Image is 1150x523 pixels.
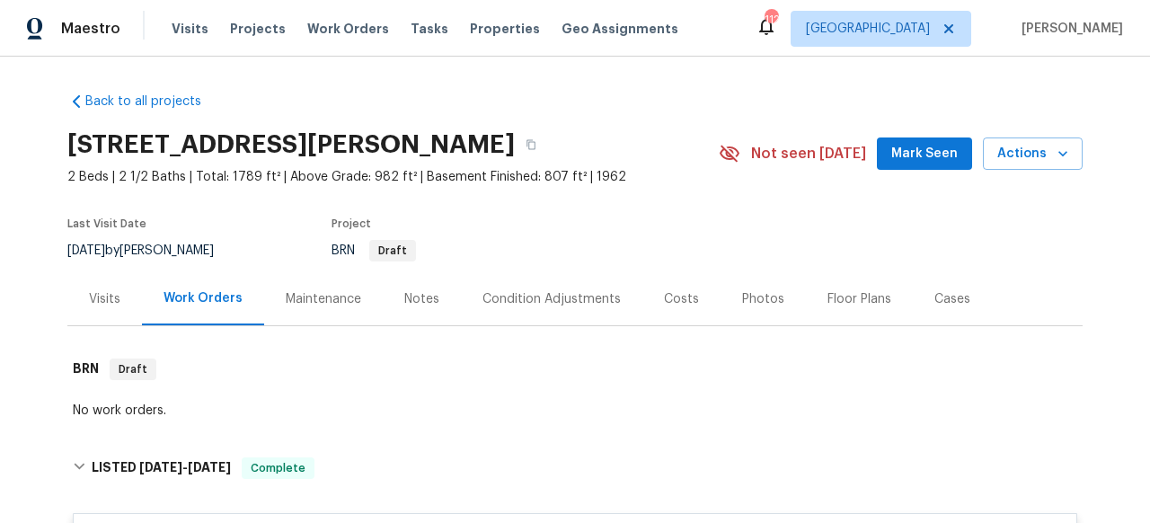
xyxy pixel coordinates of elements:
[411,22,448,35] span: Tasks
[67,341,1083,398] div: BRN Draft
[89,290,120,308] div: Visits
[742,290,784,308] div: Photos
[827,290,891,308] div: Floor Plans
[67,136,515,154] h2: [STREET_ADDRESS][PERSON_NAME]
[934,290,970,308] div: Cases
[983,137,1083,171] button: Actions
[243,459,313,477] span: Complete
[404,290,439,308] div: Notes
[188,461,231,474] span: [DATE]
[67,168,719,186] span: 2 Beds | 2 1/2 Baths | Total: 1789 ft² | Above Grade: 982 ft² | Basement Finished: 807 ft² | 1962
[307,20,389,38] span: Work Orders
[92,457,231,479] h6: LISTED
[806,20,930,38] span: [GEOGRAPHIC_DATA]
[67,439,1083,497] div: LISTED [DATE]-[DATE]Complete
[482,290,621,308] div: Condition Adjustments
[371,245,414,256] span: Draft
[332,244,416,257] span: BRN
[877,137,972,171] button: Mark Seen
[997,143,1068,165] span: Actions
[67,218,146,229] span: Last Visit Date
[73,402,1077,420] div: No work orders.
[111,360,155,378] span: Draft
[765,11,777,29] div: 112
[1014,20,1123,38] span: [PERSON_NAME]
[139,461,231,474] span: -
[286,290,361,308] div: Maintenance
[67,240,235,261] div: by [PERSON_NAME]
[470,20,540,38] span: Properties
[751,145,866,163] span: Not seen [DATE]
[139,461,182,474] span: [DATE]
[164,289,243,307] div: Work Orders
[67,93,240,111] a: Back to all projects
[562,20,678,38] span: Geo Assignments
[515,129,547,161] button: Copy Address
[172,20,208,38] span: Visits
[61,20,120,38] span: Maestro
[891,143,958,165] span: Mark Seen
[67,244,105,257] span: [DATE]
[332,218,371,229] span: Project
[230,20,286,38] span: Projects
[73,359,99,380] h6: BRN
[664,290,699,308] div: Costs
